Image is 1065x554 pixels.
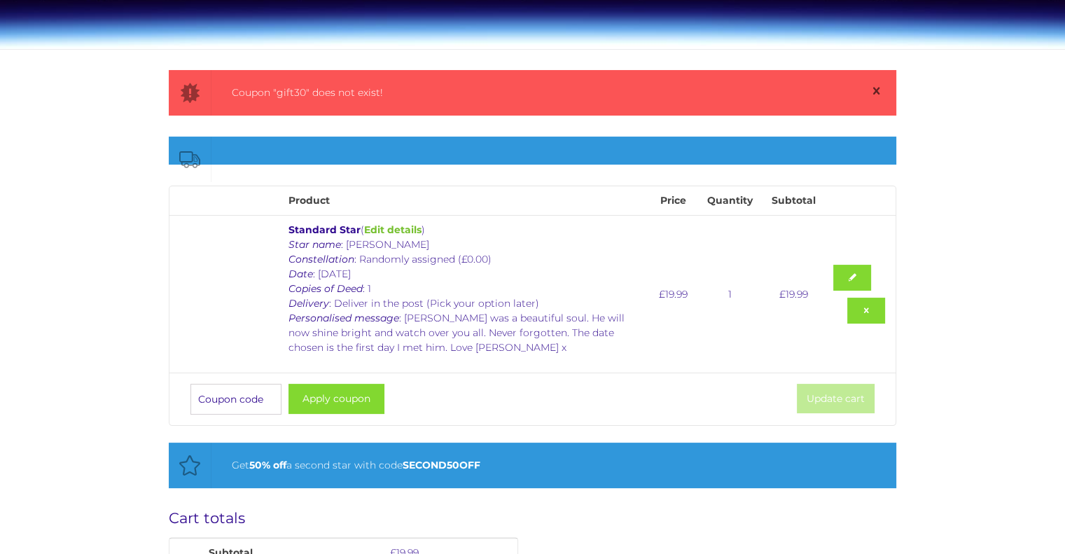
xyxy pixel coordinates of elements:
p: : [PERSON_NAME] : Randomly assigned (£0.00) : [DATE] : 1 : Deliver in the post (Pick your option ... [288,237,645,355]
b: 50% off [249,459,286,471]
a: Edit details [364,223,422,236]
td: ( ) [281,215,652,373]
input: Coupon code [190,384,281,415]
th: Quantity [695,186,765,215]
i: Constellation [288,253,354,265]
i: Copies of Deed [288,282,363,295]
td: 1 [695,215,765,373]
th: Price [652,186,695,215]
bdi: 19.99 [659,288,688,300]
i: Delivery [288,297,329,310]
span: £ [659,288,665,300]
b: Standard Star [288,223,361,236]
th: Product [281,186,652,215]
i: Personalised message [288,312,399,324]
button: Apply coupon [288,384,384,414]
i: Star name [288,238,341,251]
h2: Cart totals [169,509,518,527]
div: Get a second star with code [232,457,858,474]
a: Remove this item [847,298,885,324]
bdi: 19.99 [779,288,808,300]
button: Update cart [797,384,875,413]
span: £ [779,288,786,300]
th: Subtotal [765,186,823,215]
div: Coupon "gift30" does not exist! [232,84,858,102]
b: SECOND50OFF [403,459,480,471]
i: Date [288,268,313,280]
